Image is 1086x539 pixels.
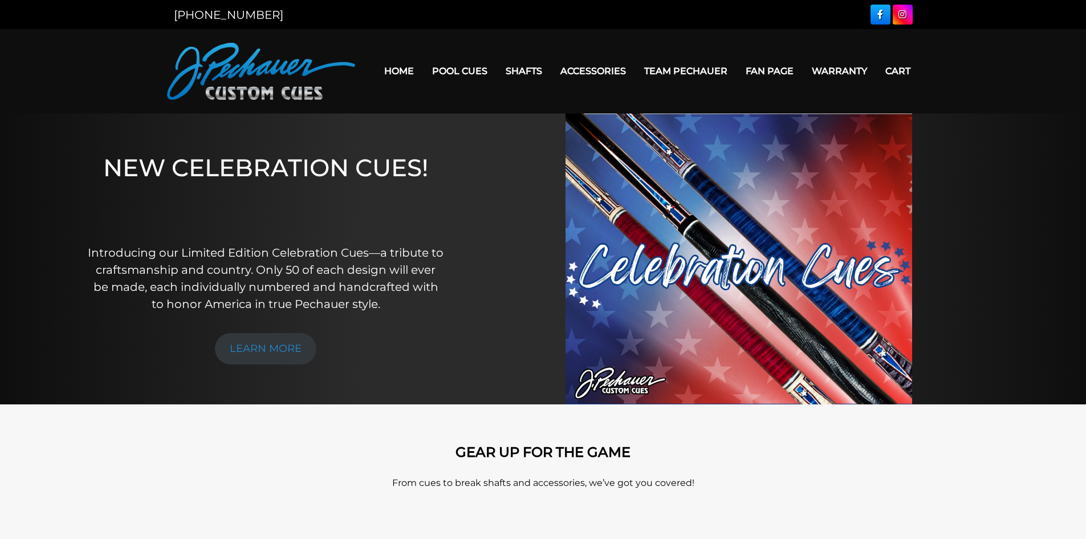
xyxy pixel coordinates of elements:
[497,56,551,86] a: Shafts
[803,56,876,86] a: Warranty
[218,476,868,490] p: From cues to break shafts and accessories, we’ve got you covered!
[551,56,635,86] a: Accessories
[167,43,355,100] img: Pechauer Custom Cues
[87,153,445,228] h1: NEW CELEBRATION CUES!
[737,56,803,86] a: Fan Page
[174,8,283,22] a: [PHONE_NUMBER]
[375,56,423,86] a: Home
[876,56,920,86] a: Cart
[455,444,631,460] strong: GEAR UP FOR THE GAME
[215,333,316,364] a: LEARN MORE
[423,56,497,86] a: Pool Cues
[87,244,445,313] p: Introducing our Limited Edition Celebration Cues—a tribute to craftsmanship and country. Only 50 ...
[635,56,737,86] a: Team Pechauer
